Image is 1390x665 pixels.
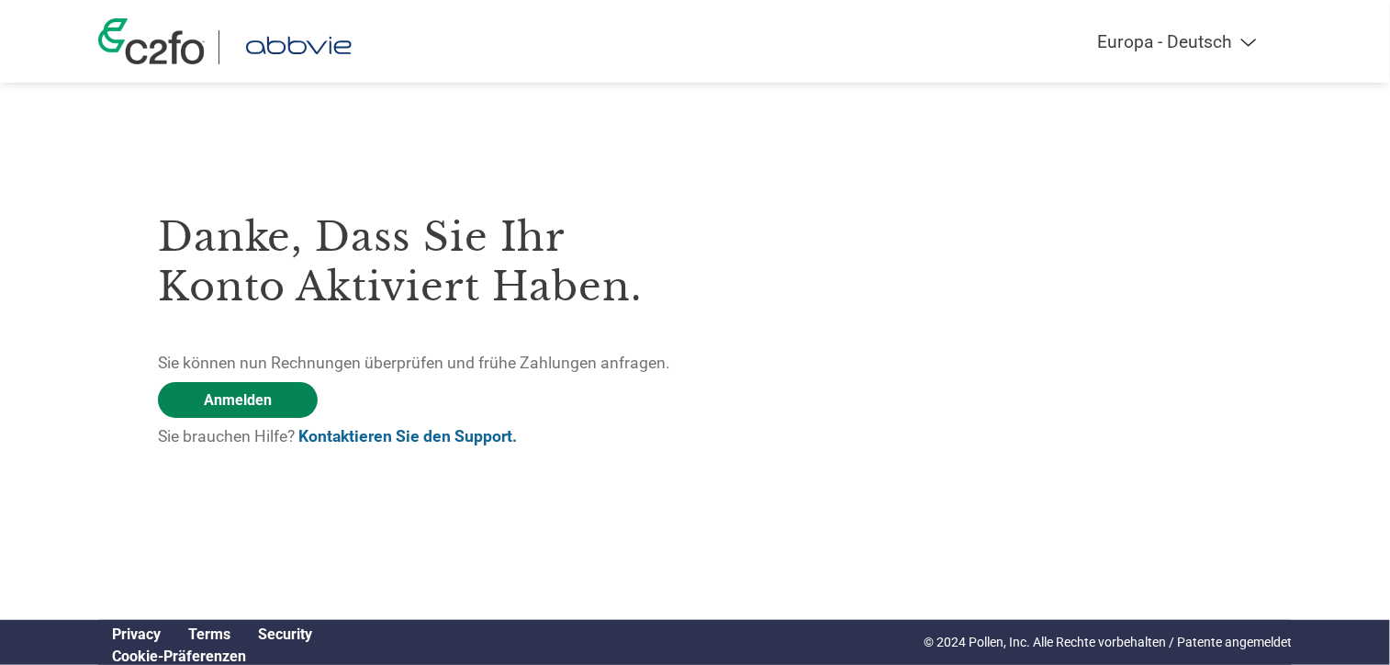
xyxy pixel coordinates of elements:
[158,382,318,418] a: Anmelden
[112,626,161,643] a: Privacy
[924,633,1292,652] p: © 2024 Pollen, Inc. Alle Rechte vorbehalten / Patente angemeldet
[158,351,695,375] p: Sie können nun Rechnungen überprüfen und frühe Zahlungen anfragen.
[233,30,364,64] img: AbbVie
[98,648,326,665] div: Open Cookie Preferences Modal
[188,626,230,643] a: Terms
[298,427,517,445] a: Kontaktieren Sie den Support.
[158,212,695,311] h3: Danke, dass Sie Ihr Konto aktiviert haben.
[98,18,205,64] img: c2fo logo
[258,626,312,643] a: Security
[158,424,695,448] p: Sie brauchen Hilfe?
[112,648,246,665] a: Cookie Preferences, opens a dedicated popup modal window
